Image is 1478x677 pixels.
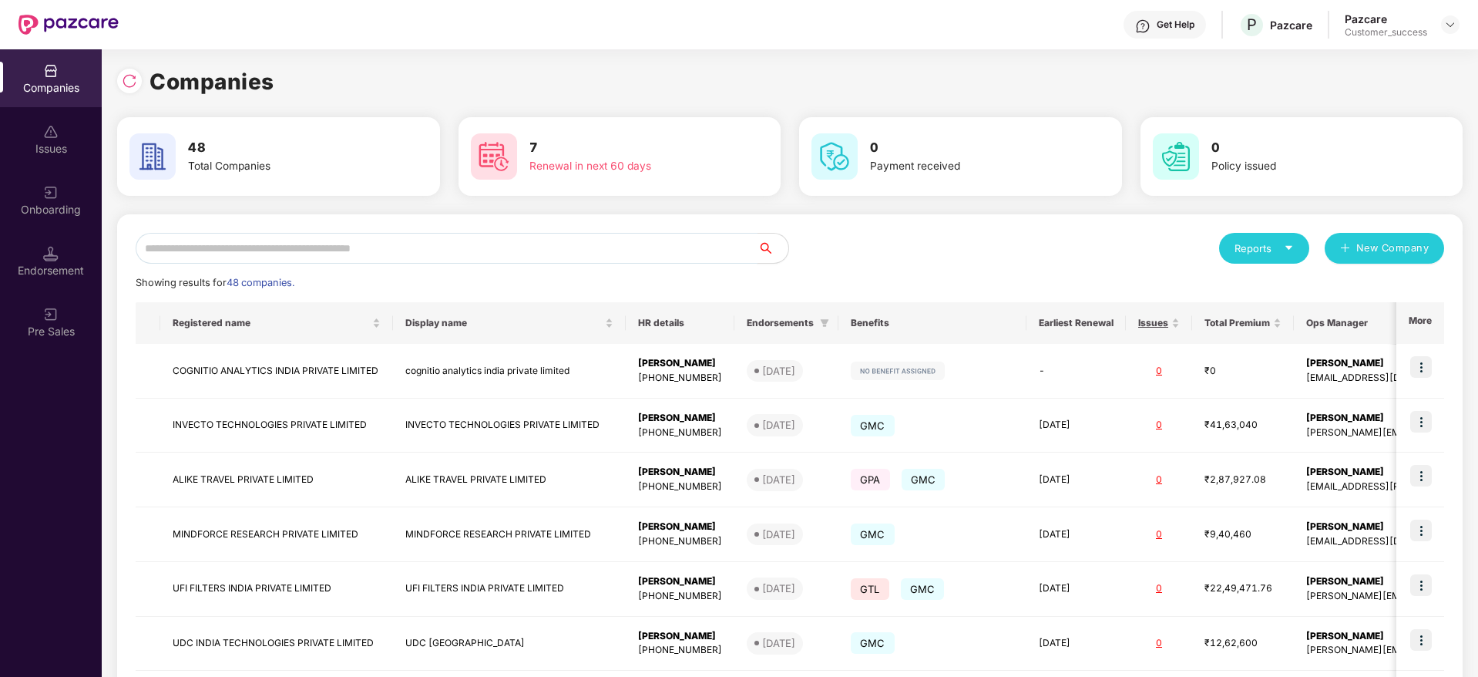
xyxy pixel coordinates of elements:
div: ₹2,87,927.08 [1204,473,1281,487]
span: New Company [1356,241,1429,256]
img: icon [1410,574,1432,596]
div: [PHONE_NUMBER] [638,426,722,440]
td: UFI FILTERS INDIA PRIVATE LIMITED [160,562,393,617]
td: ALIKE TRAVEL PRIVATE LIMITED [160,453,393,507]
span: search [757,242,788,254]
td: cognitio analytics india private limited [393,344,626,399]
span: Registered name [173,317,369,329]
td: INVECTO TECHNOLOGIES PRIVATE LIMITED [160,399,393,453]
div: [DATE] [762,417,795,433]
div: ₹9,40,460 [1204,527,1281,542]
th: Benefits [838,302,1026,344]
div: [PERSON_NAME] [638,465,722,480]
img: svg+xml;base64,PHN2ZyB4bWxucz0iaHR0cDovL3d3dy53My5vcmcvMjAwMC9zdmciIHdpZHRoPSI2MCIgaGVpZ2h0PSI2MC... [129,133,176,180]
img: icon [1410,520,1432,541]
span: GMC [901,578,945,600]
h3: 48 [188,138,382,158]
img: svg+xml;base64,PHN2ZyB4bWxucz0iaHR0cDovL3d3dy53My5vcmcvMjAwMC9zdmciIHdpZHRoPSI2MCIgaGVpZ2h0PSI2MC... [1153,133,1199,180]
div: [PHONE_NUMBER] [638,589,722,604]
td: [DATE] [1026,562,1126,617]
span: GMC [902,469,946,490]
td: [DATE] [1026,453,1126,507]
span: plus [1340,243,1350,255]
img: svg+xml;base64,PHN2ZyBpZD0iQ29tcGFuaWVzIiB4bWxucz0iaHR0cDovL3d3dy53My5vcmcvMjAwMC9zdmciIHdpZHRoPS... [43,63,59,79]
div: Reports [1234,241,1294,256]
img: svg+xml;base64,PHN2ZyB3aWR0aD0iMTQuNSIgaGVpZ2h0PSIxNC41IiB2aWV3Qm94PSIwIDAgMTYgMTYiIGZpbGw9Im5vbm... [43,246,59,261]
img: svg+xml;base64,PHN2ZyBpZD0iSGVscC0zMngzMiIgeG1sbnM9Imh0dHA6Ly93d3cudzMub3JnLzIwMDAvc3ZnIiB3aWR0aD... [1135,19,1150,34]
td: UFI FILTERS INDIA PRIVATE LIMITED [393,562,626,617]
td: MINDFORCE RESEARCH PRIVATE LIMITED [393,507,626,562]
h3: 7 [529,138,724,158]
span: filter [820,318,829,328]
div: 0 [1138,418,1180,433]
img: icon [1410,465,1432,487]
span: caret-down [1284,243,1294,253]
th: Total Premium [1192,302,1294,344]
td: INVECTO TECHNOLOGIES PRIVATE LIMITED [393,399,626,453]
div: [PERSON_NAME] [638,411,722,426]
th: HR details [626,302,734,344]
div: Total Companies [188,158,382,175]
img: svg+xml;base64,PHN2ZyBpZD0iUmVsb2FkLTMyeDMyIiB4bWxucz0iaHR0cDovL3d3dy53My5vcmcvMjAwMC9zdmciIHdpZH... [122,73,137,89]
div: [PERSON_NAME] [638,574,722,589]
td: [DATE] [1026,399,1126,453]
div: [PERSON_NAME] [638,629,722,644]
th: Issues [1126,302,1192,344]
img: New Pazcare Logo [18,15,119,35]
span: Endorsements [747,317,814,329]
span: Showing results for [136,277,294,288]
div: [PERSON_NAME] [638,356,722,371]
td: - [1026,344,1126,399]
div: Customer_success [1345,26,1427,39]
span: GPA [851,469,890,490]
img: icon [1410,356,1432,378]
span: P [1247,15,1257,34]
span: GMC [851,632,895,654]
td: [DATE] [1026,617,1126,672]
h3: 0 [1211,138,1406,158]
div: ₹12,62,600 [1204,636,1281,651]
button: plusNew Company [1325,233,1444,264]
h1: Companies [149,65,274,99]
th: Earliest Renewal [1026,302,1126,344]
div: [DATE] [762,581,795,596]
span: filter [817,314,832,332]
button: search [757,233,789,264]
span: GMC [851,415,895,436]
div: [PERSON_NAME] [638,520,722,534]
div: Policy issued [1211,158,1406,175]
h3: 0 [870,138,1064,158]
th: More [1396,302,1444,344]
img: svg+xml;base64,PHN2ZyBpZD0iRHJvcGRvd24tMzJ4MzIiIHhtbG5zPSJodHRwOi8vd3d3LnczLm9yZy8yMDAwL3N2ZyIgd2... [1444,19,1456,31]
div: Pazcare [1270,18,1312,32]
td: UDC [GEOGRAPHIC_DATA] [393,617,626,672]
div: [PHONE_NUMBER] [638,643,722,658]
div: 0 [1138,636,1180,651]
div: 0 [1138,527,1180,542]
td: UDC INDIA TECHNOLOGIES PRIVATE LIMITED [160,617,393,672]
div: [DATE] [762,363,795,379]
div: Get Help [1157,19,1194,31]
td: COGNITIO ANALYTICS INDIA PRIVATE LIMITED [160,344,393,399]
img: svg+xml;base64,PHN2ZyB4bWxucz0iaHR0cDovL3d3dy53My5vcmcvMjAwMC9zdmciIHdpZHRoPSI2MCIgaGVpZ2h0PSI2MC... [811,133,858,180]
div: ₹0 [1204,364,1281,379]
th: Registered name [160,302,393,344]
div: 0 [1138,581,1180,596]
span: GMC [851,524,895,545]
div: [PHONE_NUMBER] [638,534,722,549]
img: icon [1410,629,1432,651]
div: ₹41,63,040 [1204,418,1281,433]
div: Renewal in next 60 days [529,158,724,175]
td: MINDFORCE RESEARCH PRIVATE LIMITED [160,507,393,562]
td: ALIKE TRAVEL PRIVATE LIMITED [393,453,626,507]
div: [DATE] [762,472,795,487]
td: [DATE] [1026,507,1126,562]
th: Display name [393,302,626,344]
span: 48 companies. [227,277,294,288]
div: Pazcare [1345,12,1427,26]
img: svg+xml;base64,PHN2ZyB3aWR0aD0iMjAiIGhlaWdodD0iMjAiIHZpZXdCb3g9IjAgMCAyMCAyMCIgZmlsbD0ibm9uZSIgeG... [43,307,59,322]
img: svg+xml;base64,PHN2ZyB4bWxucz0iaHR0cDovL3d3dy53My5vcmcvMjAwMC9zdmciIHdpZHRoPSIxMjIiIGhlaWdodD0iMj... [851,362,945,380]
div: [PHONE_NUMBER] [638,371,722,386]
div: 0 [1138,364,1180,379]
div: [DATE] [762,635,795,651]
